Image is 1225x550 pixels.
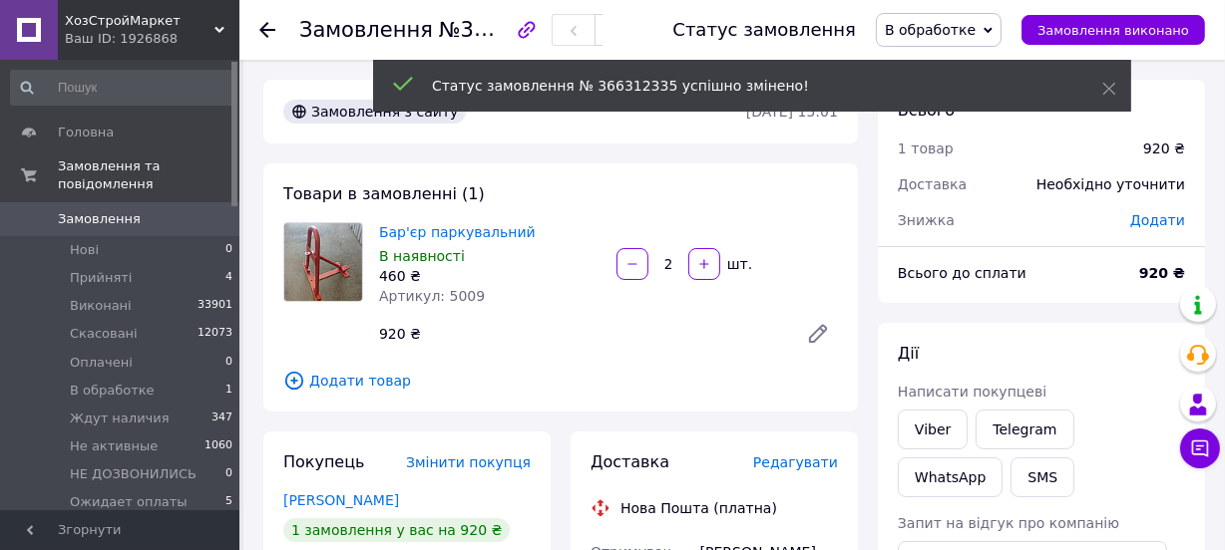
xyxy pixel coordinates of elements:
[722,254,754,274] div: шт.
[70,297,132,315] span: Виконані
[406,454,531,470] span: Змінити покупця
[70,465,197,483] span: НЕ ДОЗВОНИЛИСЬ
[58,124,114,141] span: Головна
[284,223,362,301] img: Бар'єр паркувальний
[379,248,465,264] span: В наявності
[1037,23,1189,38] span: Замовлення виконано
[1139,265,1185,281] b: 920 ₴
[898,410,968,449] a: Viber
[1021,15,1205,45] button: Замовлення виконано
[1024,162,1197,206] div: Необхідно уточнити
[70,269,132,287] span: Прийняті
[225,241,232,259] span: 0
[58,210,141,228] span: Замовлення
[898,344,919,363] span: Дії
[211,410,232,427] span: 347
[283,518,510,542] div: 1 замовлення у вас на 920 ₴
[70,437,158,455] span: Не активные
[299,18,433,42] span: Замовлення
[615,498,782,518] div: Нова Пошта (платна)
[898,515,1119,531] span: Запит на відгук про компанію
[225,382,232,400] span: 1
[283,452,365,471] span: Покупець
[283,184,485,203] span: Товари в замовленні (1)
[1130,212,1185,228] span: Додати
[798,314,838,354] a: Редагувати
[885,22,976,38] span: В обработке
[283,100,466,124] div: Замовлення з сайту
[225,269,232,287] span: 4
[65,30,239,48] div: Ваш ID: 1926868
[10,70,234,106] input: Пошук
[70,382,155,400] span: В обработке
[70,354,133,372] span: Оплачені
[898,176,967,192] span: Доставка
[198,297,232,315] span: 33901
[976,410,1073,449] a: Telegram
[70,325,138,343] span: Скасовані
[1011,457,1074,497] button: SMS
[432,76,1052,96] div: Статус замовлення № 366312335 успішно змінено!
[70,241,99,259] span: Нові
[283,492,399,508] a: [PERSON_NAME]
[259,20,275,40] div: Повернутися назад
[439,17,581,42] span: №366312335
[591,452,669,471] span: Доставка
[898,457,1003,497] a: WhatsApp
[898,140,954,156] span: 1 товар
[371,320,790,348] div: 920 ₴
[204,437,232,455] span: 1060
[379,288,485,304] span: Артикул: 5009
[898,265,1026,281] span: Всього до сплати
[283,370,838,392] span: Додати товар
[898,384,1046,400] span: Написати покупцеві
[225,493,232,511] span: 5
[1143,138,1185,158] div: 920 ₴
[898,212,955,228] span: Знижка
[70,410,170,427] span: Ждут наличия
[379,266,601,286] div: 460 ₴
[225,354,232,372] span: 0
[70,493,188,511] span: Ожидает оплаты
[672,20,856,40] div: Статус замовлення
[65,12,214,30] span: ХозСтройМаркет
[1180,428,1220,468] button: Чат з покупцем
[225,465,232,483] span: 0
[58,157,239,193] span: Замовлення та повідомлення
[379,224,536,240] a: Бар'єр паркувальний
[198,325,232,343] span: 12073
[753,454,838,470] span: Редагувати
